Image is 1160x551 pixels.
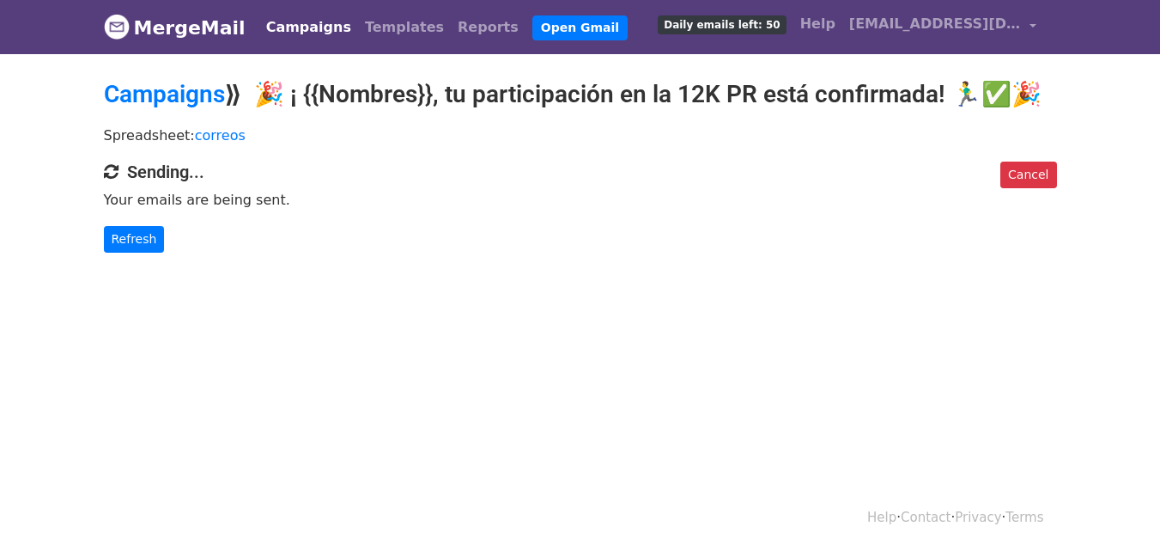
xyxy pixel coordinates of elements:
a: Help [793,7,842,41]
a: Daily emails left: 50 [651,7,793,41]
p: Spreadsheet: [104,126,1057,144]
a: Reports [451,10,525,45]
a: MergeMail [104,9,246,46]
a: Refresh [104,226,165,253]
a: Help [867,510,896,525]
span: Daily emails left: 50 [658,15,786,34]
span: [EMAIL_ADDRESS][DOMAIN_NAME] [849,14,1021,34]
a: [EMAIL_ADDRESS][DOMAIN_NAME] [842,7,1043,47]
a: Campaigns [104,80,225,108]
img: MergeMail logo [104,14,130,40]
a: Contact [901,510,950,525]
h2: ⟫ 🎉 ¡ {{Nombres}}, tu participación en la 12K PR está confirmada! 🏃‍♂️✅🎉 [104,80,1057,109]
p: Your emails are being sent. [104,191,1057,209]
a: Open Gmail [532,15,628,40]
a: Templates [358,10,451,45]
a: Terms [1005,510,1043,525]
a: correos [195,127,246,144]
a: Campaigns [259,10,358,45]
h4: Sending... [104,162,1057,182]
a: Cancel [1000,162,1056,188]
a: Privacy [955,510,1001,525]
